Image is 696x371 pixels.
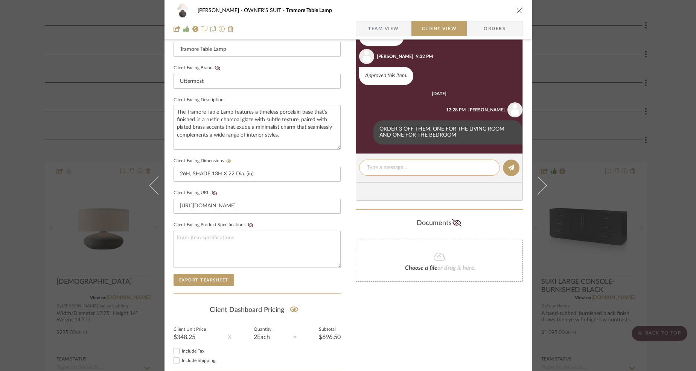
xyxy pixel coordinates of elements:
[174,334,206,340] div: $348.25
[174,222,256,228] label: Client-Facing Product Specifications
[416,53,433,60] div: 9:32 PM
[174,190,219,196] label: Client-Facing URL
[182,349,204,353] span: Include Tax
[293,333,297,342] div: =
[422,21,457,36] span: Client View
[377,53,413,60] div: [PERSON_NAME]
[182,358,215,363] span: Include Shipping
[174,167,341,182] input: Enter item dimensions
[432,91,446,96] div: [DATE]
[437,265,476,271] span: or drag it here.
[254,334,271,340] div: 2 Each
[507,102,522,117] img: user_avatar.png
[174,199,341,214] input: Enter item URL
[174,42,341,57] input: Enter Client-Facing Item Name
[209,190,219,196] button: Client-Facing URL
[198,8,244,13] span: [PERSON_NAME]
[174,328,206,331] label: Client Unit Price
[174,74,341,89] input: Enter Client-Facing Brand
[174,65,223,71] label: Client-Facing Brand
[245,222,256,228] button: Client-Facing Product Specifications
[468,106,505,113] div: [PERSON_NAME]
[405,265,437,271] span: Choose a file
[359,49,374,64] img: user_avatar.png
[174,158,234,164] label: Client-Facing Dimensions
[174,98,224,102] label: Client-Facing Description
[174,301,341,319] div: Client Dashboard Pricing
[359,67,413,85] div: Approved this item.
[213,65,223,71] button: Client-Facing Brand
[319,328,341,331] label: Subtotal
[475,21,514,36] span: Orders
[446,106,466,113] div: 12:28 PM
[356,217,523,229] div: Documents
[244,8,286,13] span: OWNER'S SUIT
[286,8,332,13] span: Tramore Table Lamp
[174,3,192,18] img: 42887162-15f4-44d8-ac6a-0c257a585e73_48x40.jpg
[228,333,231,342] div: X
[516,7,523,14] button: close
[228,26,234,32] img: Remove from project
[254,328,271,331] label: Quantity
[368,21,399,36] span: Team View
[373,120,522,144] div: ORDER 3 OFF THEM. ONE FOR THE LIVING ROOM AND ONE FOR THE BEDROOM
[174,274,234,286] button: Export Tearsheet
[319,334,341,340] div: $696.50
[224,158,234,164] button: Client-Facing Dimensions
